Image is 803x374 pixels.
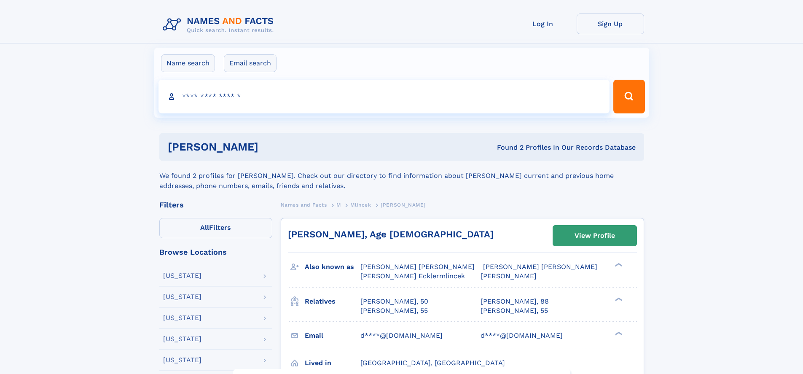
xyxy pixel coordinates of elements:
label: Name search [161,54,215,72]
div: [US_STATE] [163,336,201,342]
div: Browse Locations [159,248,272,256]
a: Log In [509,13,577,34]
div: View Profile [575,226,615,245]
div: Found 2 Profiles In Our Records Database [378,143,636,152]
a: View Profile [553,226,636,246]
div: [US_STATE] [163,315,201,321]
a: Names and Facts [281,199,327,210]
a: Sign Up [577,13,644,34]
a: Mlincek [350,199,371,210]
h1: [PERSON_NAME] [168,142,378,152]
span: [PERSON_NAME] [PERSON_NAME] [360,263,475,271]
a: [PERSON_NAME], Age [DEMOGRAPHIC_DATA] [288,229,494,239]
div: Filters [159,201,272,209]
div: [US_STATE] [163,272,201,279]
label: Email search [224,54,277,72]
label: Filters [159,218,272,238]
h3: Relatives [305,294,360,309]
a: M [336,199,341,210]
div: ❯ [613,331,623,336]
a: [PERSON_NAME], 55 [360,306,428,315]
div: ❯ [613,296,623,302]
span: [PERSON_NAME] [481,272,537,280]
span: Mlincek [350,202,371,208]
span: [GEOGRAPHIC_DATA], [GEOGRAPHIC_DATA] [360,359,505,367]
input: search input [158,80,610,113]
div: [US_STATE] [163,357,201,363]
h3: Email [305,328,360,343]
a: [PERSON_NAME], 55 [481,306,548,315]
span: M [336,202,341,208]
div: ❯ [613,262,623,268]
span: All [200,223,209,231]
div: We found 2 profiles for [PERSON_NAME]. Check out our directory to find information about [PERSON_... [159,161,644,191]
a: [PERSON_NAME], 88 [481,297,549,306]
a: [PERSON_NAME], 50 [360,297,428,306]
img: Logo Names and Facts [159,13,281,36]
div: [US_STATE] [163,293,201,300]
span: [PERSON_NAME] [381,202,426,208]
h3: Also known as [305,260,360,274]
span: [PERSON_NAME] Ecklermlincek [360,272,465,280]
button: Search Button [613,80,645,113]
span: [PERSON_NAME] [PERSON_NAME] [483,263,597,271]
h3: Lived in [305,356,360,370]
